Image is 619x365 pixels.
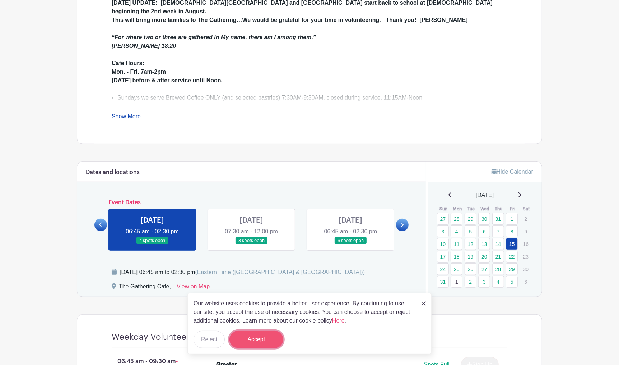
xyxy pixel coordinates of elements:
[112,34,316,49] em: “For where two or three are gathered in My name, there am I among them.” [PERSON_NAME] 18:20
[492,169,533,175] a: Hide Calendar
[177,282,210,294] a: View on Map
[194,299,414,325] p: Our website uses cookies to provide a better user experience. By continuing to use our site, you ...
[492,251,504,263] a: 21
[437,238,449,250] a: 10
[478,238,490,250] a: 13
[465,213,476,225] a: 29
[437,205,451,213] th: Sun
[451,238,462,250] a: 11
[422,301,426,306] img: close_button-5f87c8562297e5c2d7936805f587ecaba9071eb48480494691a3f1689db116b3.svg
[465,251,476,263] a: 19
[478,205,492,213] th: Wed
[194,331,225,348] button: Reject
[492,263,504,275] a: 28
[520,276,532,287] p: 6
[112,113,141,122] a: Show More
[107,199,396,206] h6: Event Dates
[492,276,504,288] a: 4
[195,269,365,275] span: (Eastern Time ([GEOGRAPHIC_DATA] & [GEOGRAPHIC_DATA]))
[520,238,532,250] p: 16
[451,251,462,263] a: 18
[520,264,532,275] p: 30
[465,225,476,237] a: 5
[120,268,365,277] div: [DATE] 06:45 am to 02:30 pm
[506,213,518,225] a: 1
[464,205,478,213] th: Tue
[112,60,223,83] strong: Cafe Hours: Mon. - Fri. 7am-2pm [DATE] before & after service until Noon.
[451,276,462,288] a: 1
[465,276,476,288] a: 2
[478,225,490,237] a: 6
[465,263,476,275] a: 26
[437,251,449,263] a: 17
[117,102,507,111] li: Volunteers are needed on all days including Sundays!
[450,205,464,213] th: Mon
[451,225,462,237] a: 4
[492,238,504,250] a: 14
[478,263,490,275] a: 27
[465,238,476,250] a: 12
[117,93,507,102] li: Sundays we serve Brewed Coffee ONLY (and selected pastries) 7:30AM-9:30AM, closed during service,...
[451,213,462,225] a: 28
[86,169,140,176] h6: Dates and locations
[478,251,490,263] a: 20
[437,276,449,288] a: 31
[476,191,494,200] span: [DATE]
[506,238,518,250] a: 15
[520,251,532,262] p: 23
[492,205,506,213] th: Thu
[506,276,518,288] a: 5
[332,318,345,324] a: Here
[492,225,504,237] a: 7
[506,225,518,237] a: 8
[520,205,534,213] th: Sat
[506,263,518,275] a: 29
[520,226,532,237] p: 9
[506,205,520,213] th: Fri
[492,213,504,225] a: 31
[437,263,449,275] a: 24
[451,263,462,275] a: 25
[437,213,449,225] a: 27
[478,276,490,288] a: 3
[506,251,518,263] a: 22
[520,213,532,224] p: 2
[119,282,171,294] div: The Gathering Cafe,
[112,332,194,342] h4: Weekday Volunteers
[437,225,449,237] a: 3
[478,213,490,225] a: 30
[229,331,283,348] button: Accept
